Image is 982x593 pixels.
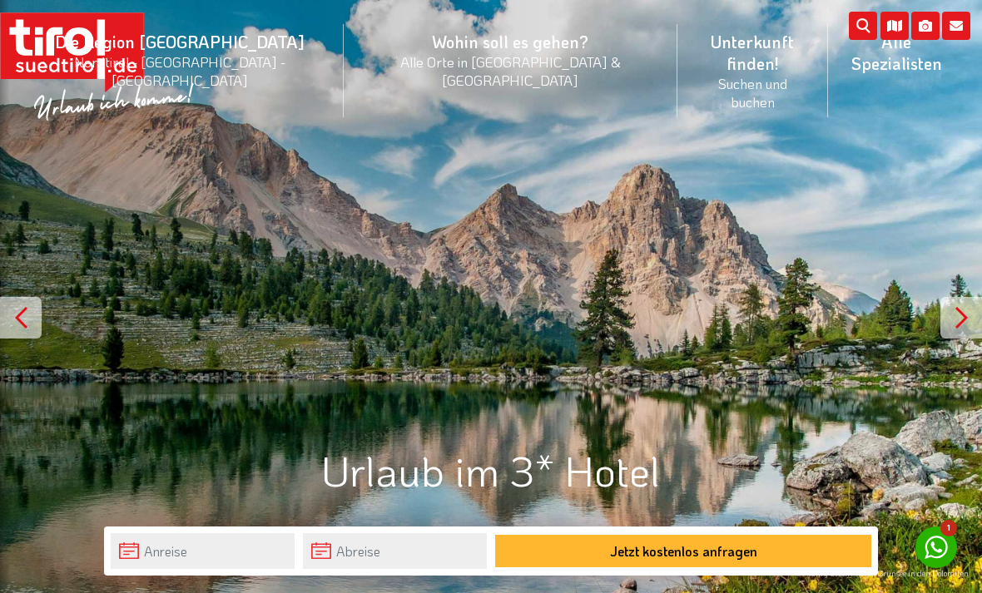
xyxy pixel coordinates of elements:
i: Karte öffnen [880,12,909,40]
a: Unterkunft finden!Suchen und buchen [677,12,827,129]
a: Wohin soll es gehen?Alle Orte in [GEOGRAPHIC_DATA] & [GEOGRAPHIC_DATA] [344,12,678,107]
a: Die Region [GEOGRAPHIC_DATA]Nordtirol - [GEOGRAPHIC_DATA] - [GEOGRAPHIC_DATA] [17,12,344,107]
span: 1 [940,520,957,536]
small: Alle Orte in [GEOGRAPHIC_DATA] & [GEOGRAPHIC_DATA] [364,52,658,89]
a: 1 [915,526,957,568]
input: Abreise [303,533,487,569]
i: Kontakt [942,12,970,40]
h1: Urlaub im 3* Hotel [104,447,878,493]
small: Nordtirol - [GEOGRAPHIC_DATA] - [GEOGRAPHIC_DATA] [37,52,324,89]
i: Fotogalerie [911,12,940,40]
small: Suchen und buchen [697,74,807,111]
button: Jetzt kostenlos anfragen [495,535,871,567]
a: Alle Spezialisten [828,12,965,92]
input: Anreise [111,533,295,569]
